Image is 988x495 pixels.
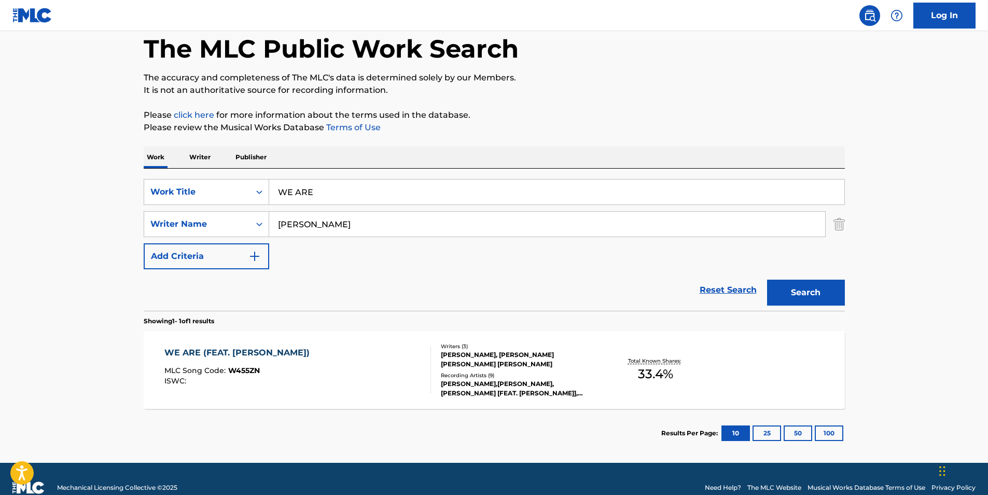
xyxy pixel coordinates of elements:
p: Publisher [232,146,270,168]
img: MLC Logo [12,8,52,23]
span: MLC Song Code : [164,366,228,375]
div: Recording Artists ( 9 ) [441,372,597,379]
div: WE ARE (FEAT. [PERSON_NAME]) [164,347,315,359]
form: Search Form [144,179,845,311]
a: Public Search [859,5,880,26]
div: Work Title [150,186,244,198]
span: W455ZN [228,366,260,375]
p: Showing 1 - 1 of 1 results [144,317,214,326]
iframe: Chat Widget [936,445,988,495]
div: Help [886,5,907,26]
button: 10 [721,425,750,441]
img: help [890,9,903,22]
p: Please for more information about the terms used in the database. [144,109,845,121]
p: Results Per Page: [661,429,720,438]
button: Search [767,280,845,306]
div: [PERSON_NAME],[PERSON_NAME], [PERSON_NAME] [FEAT. [PERSON_NAME]], [PERSON_NAME], [PERSON_NAME], [... [441,379,597,398]
span: Mechanical Licensing Collective © 2025 [57,483,177,492]
p: Writer [186,146,214,168]
img: search [864,9,876,22]
p: The accuracy and completeness of The MLC's data is determined solely by our Members. [144,72,845,84]
p: Total Known Shares: [628,357,684,365]
div: Writer Name [150,218,244,230]
span: 33.4 % [638,365,673,383]
a: Musical Works Database Terms of Use [808,483,925,492]
img: Delete Criterion [833,211,845,237]
a: click here [174,110,214,120]
a: Terms of Use [324,122,381,132]
a: WE ARE (FEAT. [PERSON_NAME])MLC Song Code:W455ZNISWC:Writers (3)[PERSON_NAME], [PERSON_NAME] [PER... [144,331,845,409]
div: Writers ( 3 ) [441,342,597,350]
a: Privacy Policy [931,483,976,492]
p: It is not an authoritative source for recording information. [144,84,845,97]
button: 50 [784,425,812,441]
img: 9d2ae6d4665cec9f34b9.svg [248,250,261,263]
h1: The MLC Public Work Search [144,33,519,64]
a: The MLC Website [747,483,801,492]
span: ISWC : [164,376,189,386]
a: Log In [913,3,976,29]
p: Please review the Musical Works Database [144,121,845,134]
div: Drag [939,456,945,487]
img: logo [12,482,45,494]
p: Work [144,146,168,168]
button: Add Criteria [144,243,269,269]
div: [PERSON_NAME], [PERSON_NAME] [PERSON_NAME] [PERSON_NAME] [441,350,597,369]
a: Need Help? [705,483,741,492]
a: Reset Search [694,279,762,301]
button: 25 [753,425,781,441]
button: 100 [815,425,843,441]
